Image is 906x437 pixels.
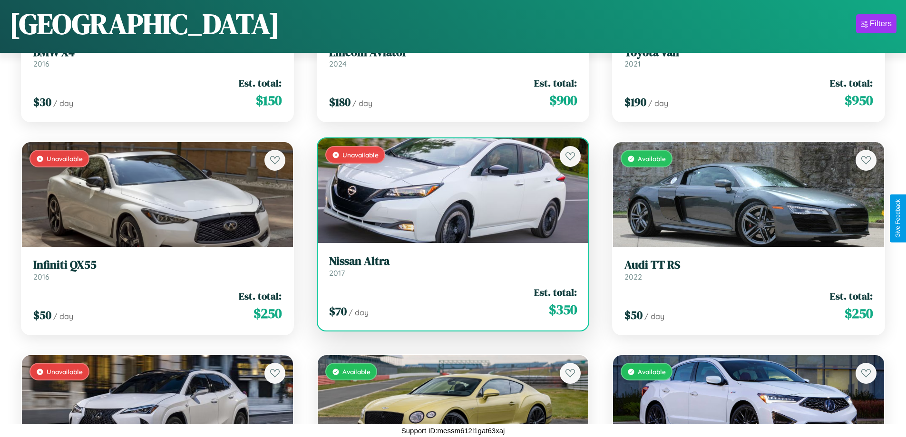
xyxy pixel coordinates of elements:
[534,285,577,299] span: Est. total:
[638,368,666,376] span: Available
[845,304,873,323] span: $ 250
[549,300,577,319] span: $ 350
[624,258,873,282] a: Audi TT RS2022
[33,94,51,110] span: $ 30
[830,289,873,303] span: Est. total:
[33,258,282,282] a: Infiniti QX552016
[624,46,873,69] a: Toyota Van2021
[870,19,892,29] div: Filters
[239,76,282,90] span: Est. total:
[534,76,577,90] span: Est. total:
[253,304,282,323] span: $ 250
[624,258,873,272] h3: Audi TT RS
[644,311,664,321] span: / day
[33,258,282,272] h3: Infiniti QX55
[342,151,379,159] span: Unavailable
[47,155,83,163] span: Unavailable
[352,98,372,108] span: / day
[401,424,505,437] p: Support ID: messm612l1gat63xaj
[53,311,73,321] span: / day
[349,308,369,317] span: / day
[10,4,280,43] h1: [GEOGRAPHIC_DATA]
[856,14,896,33] button: Filters
[33,307,51,323] span: $ 50
[845,91,873,110] span: $ 950
[33,272,49,282] span: 2016
[329,254,577,278] a: Nissan Altra2017
[624,272,642,282] span: 2022
[239,289,282,303] span: Est. total:
[47,368,83,376] span: Unavailable
[638,155,666,163] span: Available
[549,91,577,110] span: $ 900
[53,98,73,108] span: / day
[624,59,641,68] span: 2021
[648,98,668,108] span: / day
[895,199,901,238] div: Give Feedback
[329,268,345,278] span: 2017
[830,76,873,90] span: Est. total:
[256,91,282,110] span: $ 150
[33,46,282,69] a: BMW X42016
[33,59,49,68] span: 2016
[329,94,351,110] span: $ 180
[329,254,577,268] h3: Nissan Altra
[329,59,347,68] span: 2024
[329,46,577,69] a: Lincoln Aviator2024
[329,303,347,319] span: $ 70
[342,368,370,376] span: Available
[624,307,643,323] span: $ 50
[624,94,646,110] span: $ 190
